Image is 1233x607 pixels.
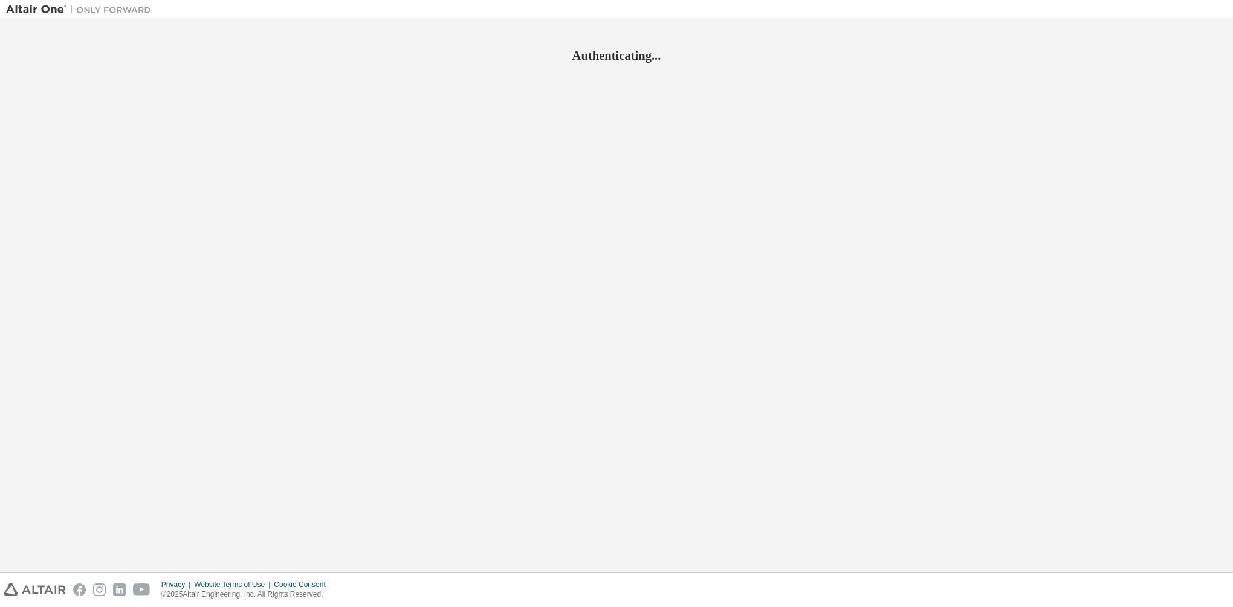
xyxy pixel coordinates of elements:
[93,583,106,596] img: instagram.svg
[113,583,126,596] img: linkedin.svg
[161,589,333,600] p: © 2025 Altair Engineering, Inc. All Rights Reserved.
[274,580,332,589] div: Cookie Consent
[6,4,157,16] img: Altair One
[6,48,1227,63] h2: Authenticating...
[161,580,194,589] div: Privacy
[194,580,274,589] div: Website Terms of Use
[4,583,66,596] img: altair_logo.svg
[133,583,150,596] img: youtube.svg
[73,583,86,596] img: facebook.svg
